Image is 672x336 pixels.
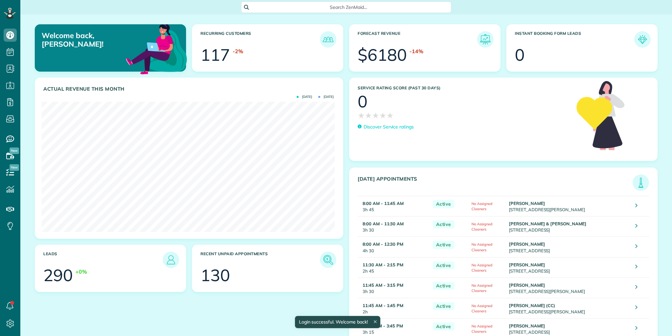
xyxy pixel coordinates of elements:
span: ★ [387,110,394,121]
td: 2h 45 [358,257,430,278]
span: ★ [358,110,365,121]
td: 3h 30 [358,216,430,237]
div: 117 [200,47,230,63]
strong: 11:45 AM - 1:45 PM [363,303,403,308]
h3: [DATE] Appointments [358,176,633,191]
span: Active [433,241,454,249]
span: No Assigned Cleaners [472,201,493,211]
div: $6180 [358,47,407,63]
strong: [PERSON_NAME] [509,323,545,328]
strong: 11:30 AM - 2:15 PM [363,262,403,267]
h3: Forecast Revenue [358,31,477,48]
div: -2% [233,48,243,55]
img: icon_todays_appointments-901f7ab196bb0bea1936b74009e4eb5ffbc2d2711fa7634e0d609ed5ef32b18b.png [634,176,647,189]
div: 0 [515,47,525,63]
strong: 12:30 PM - 3:45 PM [363,323,403,328]
a: Discover Service ratings [358,123,414,130]
strong: [PERSON_NAME] [509,241,545,247]
strong: [PERSON_NAME] [509,201,545,206]
span: Active [433,200,454,208]
span: [DATE] [297,95,312,99]
td: 3h 45 [358,196,430,216]
img: icon_unpaid_appointments-47b8ce3997adf2238b356f14209ab4cced10bd1f174958f3ca8f1d0dd7fffeee.png [322,253,335,266]
h3: Instant Booking Form Leads [515,31,634,48]
span: Active [433,323,454,331]
td: [STREET_ADDRESS] [507,237,631,257]
strong: [PERSON_NAME] (CC) [509,303,555,308]
span: New [10,164,19,171]
h3: Actual Revenue this month [43,86,336,92]
strong: 8:00 AM - 12:30 PM [363,241,403,247]
span: No Assigned Cleaners [472,222,493,232]
img: icon_recurring_customers-cf858462ba22bcd05b5a5880d41d6543d210077de5bb9ebc9590e49fd87d84ed.png [322,33,335,46]
span: No Assigned Cleaners [472,324,493,334]
span: Active [433,302,454,310]
td: [STREET_ADDRESS] [507,257,631,278]
h3: Service Rating score (past 30 days) [358,86,570,90]
span: Active [433,282,454,290]
span: New [10,147,19,154]
td: 4h 30 [358,237,430,257]
span: No Assigned Cleaners [472,242,493,252]
span: [DATE] [318,95,334,99]
strong: [PERSON_NAME] [509,282,545,288]
div: +0% [75,268,87,276]
span: No Assigned Cleaners [472,263,493,273]
h3: Recurring Customers [200,31,320,48]
p: Discover Service ratings [364,123,414,130]
span: ★ [365,110,372,121]
span: Active [433,261,454,270]
strong: 11:45 AM - 3:15 PM [363,282,403,288]
td: 2h [358,298,430,318]
div: -14% [409,48,423,55]
p: Welcome back, [PERSON_NAME]! [42,31,138,49]
span: No Assigned Cleaners [472,303,493,313]
td: [STREET_ADDRESS][PERSON_NAME] [507,298,631,318]
strong: 8:00 AM - 11:45 AM [363,201,404,206]
td: [STREET_ADDRESS] [507,216,631,237]
div: 130 [200,267,230,283]
span: ★ [379,110,387,121]
img: dashboard_welcome-42a62b7d889689a78055ac9021e634bf52bae3f8056760290aed330b23ab8690.png [125,17,188,80]
strong: [PERSON_NAME] [509,262,545,267]
td: 3h 30 [358,278,430,298]
h3: Leads [43,252,163,268]
img: icon_forecast_revenue-8c13a41c7ed35a8dcfafea3cbb826a0462acb37728057bba2d056411b612bbbe.png [479,33,492,46]
div: 0 [358,93,367,110]
td: [STREET_ADDRESS][PERSON_NAME] [507,278,631,298]
div: 290 [43,267,73,283]
div: Login successful. Welcome back! [295,316,380,328]
strong: 8:00 AM - 11:30 AM [363,221,404,226]
span: Active [433,220,454,229]
strong: [PERSON_NAME] & [PERSON_NAME] [509,221,586,226]
td: [STREET_ADDRESS][PERSON_NAME] [507,196,631,216]
span: ★ [372,110,379,121]
img: icon_leads-1bed01f49abd5b7fead27621c3d59655bb73ed531f8eeb49469d10e621d6b896.png [164,253,178,266]
img: icon_form_leads-04211a6a04a5b2264e4ee56bc0799ec3eb69b7e499cbb523a139df1d13a81ae0.png [636,33,649,46]
span: No Assigned Cleaners [472,283,493,293]
h3: Recent unpaid appointments [200,252,320,268]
